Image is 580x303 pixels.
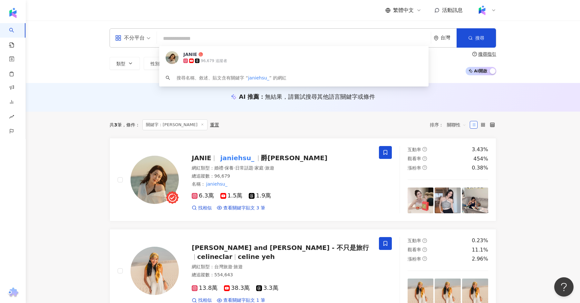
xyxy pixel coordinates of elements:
[472,246,488,253] div: 11.1%
[232,264,234,269] span: ·
[430,120,470,130] div: 排序：
[8,8,18,18] img: logo icon
[7,288,19,298] img: chrome extension
[192,272,371,278] div: 總追蹤數 ： 554,643
[422,147,427,151] span: question-circle
[475,35,484,41] span: 搜尋
[223,165,225,170] span: ·
[422,256,427,261] span: question-circle
[192,154,211,162] span: JANIE
[192,173,371,179] div: 總追蹤數 ： 96,679
[9,23,22,48] a: search
[192,264,371,270] div: 網紅類型 ：
[393,7,414,14] span: 繁體中文
[110,122,122,127] div: 共 筆
[265,93,375,100] span: 無結果，請嘗試搜尋其他語言關鍵字或條件
[9,110,14,125] span: rise
[110,57,140,70] button: 類型
[408,188,434,214] img: post-image
[265,165,274,170] span: 旅遊
[472,52,477,56] span: question-circle
[478,51,496,57] div: 搜尋指引
[422,247,427,252] span: question-circle
[234,264,243,269] span: 旅遊
[408,238,421,243] span: 互動率
[110,138,496,221] a: KOL AvatarJANIEjaniehsu_爵[PERSON_NAME]網紅類型：婚禮·保養·日常話題·家庭·旅遊總追蹤數：96,679名稱：janiehsu_6.3萬1.5萬1.9萬找相似...
[408,165,421,170] span: 漲粉率
[435,188,461,214] img: post-image
[476,4,488,16] img: Kolr%20app%20icon%20%281%29.png
[253,165,255,170] span: ·
[223,61,237,66] span: 互動率
[192,244,369,252] span: [PERSON_NAME] and [PERSON_NAME] - 不只是旅行
[472,237,488,244] div: 0.23%
[150,61,159,66] span: 性別
[422,238,427,243] span: question-circle
[210,122,219,127] div: 重置
[442,7,463,13] span: 活動訊息
[262,61,275,66] span: 觀看率
[197,253,232,261] span: celineclar
[408,147,421,152] span: 互動率
[192,180,228,188] span: 名稱 ：
[116,61,125,66] span: 類型
[130,247,179,295] img: KOL Avatar
[115,35,121,41] span: appstore
[264,165,265,170] span: ·
[422,165,427,170] span: question-circle
[198,205,212,211] span: 找相似
[434,36,439,41] span: environment
[178,57,213,70] button: 追蹤數
[440,35,457,41] div: 台灣
[220,192,243,199] span: 1.5萬
[115,33,145,43] div: 不分平台
[214,165,223,170] span: 婚禮
[472,255,488,262] div: 2.96%
[294,57,342,70] button: 合作費用預估
[457,28,496,48] button: 搜尋
[234,165,235,170] span: ·
[239,93,375,101] div: AI 推薦 ：
[447,120,466,130] span: 關聯性
[408,256,421,262] span: 漲粉率
[346,57,385,70] button: 更多篩選
[219,153,256,163] mark: janiehsu_
[472,146,488,153] div: 3.43%
[235,165,253,170] span: 日常話題
[301,61,328,66] span: 合作費用預估
[192,165,371,171] div: 網紅類型 ：
[554,277,574,297] iframe: Help Scout Beacon - Open
[122,122,140,127] span: 條件 ：
[185,61,198,66] span: 追蹤數
[223,205,265,211] span: 查看關鍵字貼文 3 筆
[256,285,278,291] span: 3.3萬
[192,192,214,199] span: 6.3萬
[192,205,212,211] a: 找相似
[255,57,290,70] button: 觀看率
[472,164,488,171] div: 0.38%
[217,57,251,70] button: 互動率
[224,285,250,291] span: 38.3萬
[249,192,271,199] span: 1.9萬
[225,165,234,170] span: 保養
[142,119,208,130] span: 關鍵字：[PERSON_NAME]
[205,180,228,188] mark: janiehsu_
[255,165,264,170] span: 家庭
[130,156,179,204] img: KOL Avatar
[217,205,265,211] a: 查看關鍵字貼文 3 筆
[462,188,488,214] img: post-image
[238,253,275,261] span: celine yeh
[408,247,421,252] span: 觀看率
[261,154,327,162] span: 爵[PERSON_NAME]
[408,156,421,161] span: 觀看率
[192,285,217,291] span: 13.8萬
[422,156,427,161] span: question-circle
[360,61,378,66] span: 更多篩選
[114,122,117,127] span: 3
[473,155,488,162] div: 454%
[144,57,174,70] button: 性別
[214,264,232,269] span: 台灣旅遊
